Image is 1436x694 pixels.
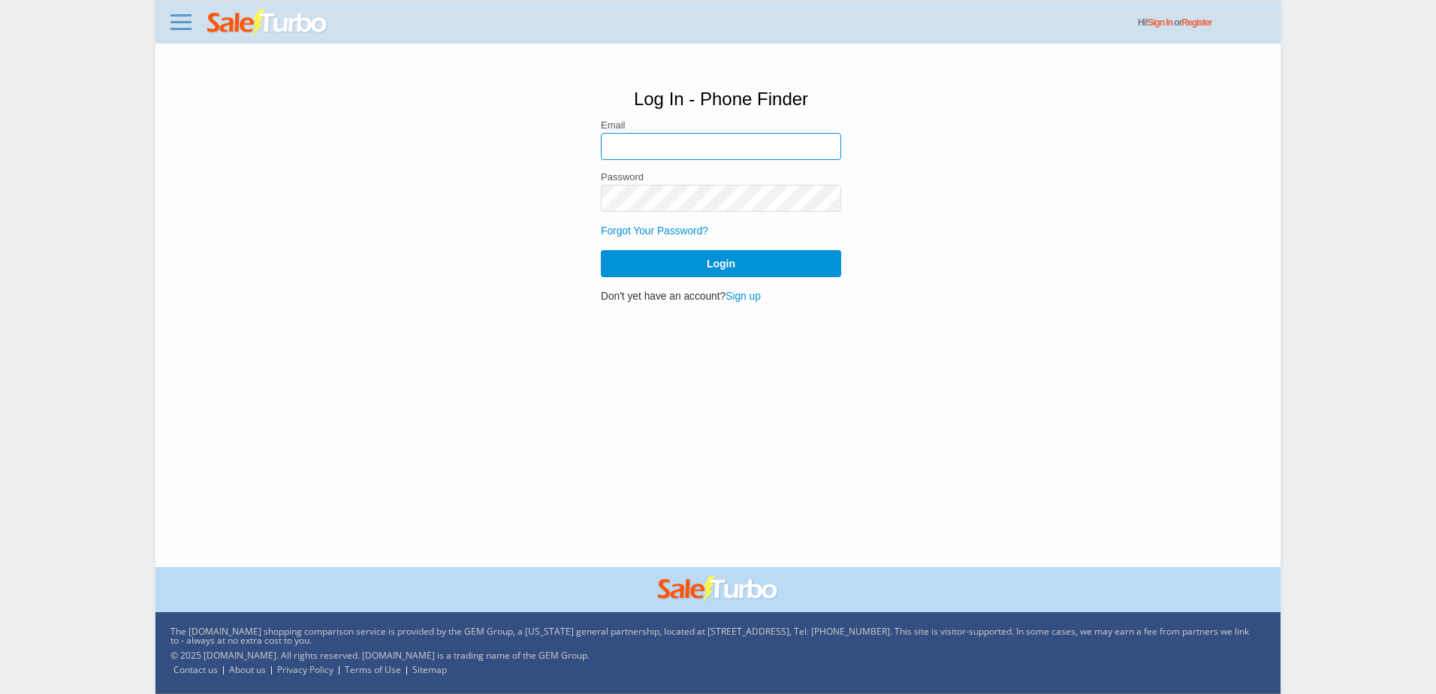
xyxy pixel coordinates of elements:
[170,651,1258,660] p: © 2025 [DOMAIN_NAME]. All rights reserved. [DOMAIN_NAME] is a trading name of the GEM Group.
[601,289,841,303] p: Don't yet have an account?
[601,172,841,182] label: Password
[601,120,841,130] label: Email
[726,291,761,302] a: Sign up
[345,663,401,676] a: Terms of Use
[1181,17,1211,28] a: Register
[229,663,266,676] a: About us
[601,225,708,237] a: Forgot Your Password?
[277,663,333,676] a: Privacy Policy
[155,612,1281,674] div: The [DOMAIN_NAME] shopping comparison service is provided by the GEM Group, a [US_STATE] general ...
[173,663,218,676] a: Contact us
[1148,17,1172,28] a: Sign In
[601,90,841,108] h1: Log In - Phone Finder
[601,250,841,277] button: Login
[412,663,447,676] a: Sitemap
[207,10,328,37] img: saleturbo.com - Online Deals and Discount Coupons
[1174,17,1211,28] span: or
[658,576,779,603] img: saleturbo.com
[1138,17,1148,28] span: Hi!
